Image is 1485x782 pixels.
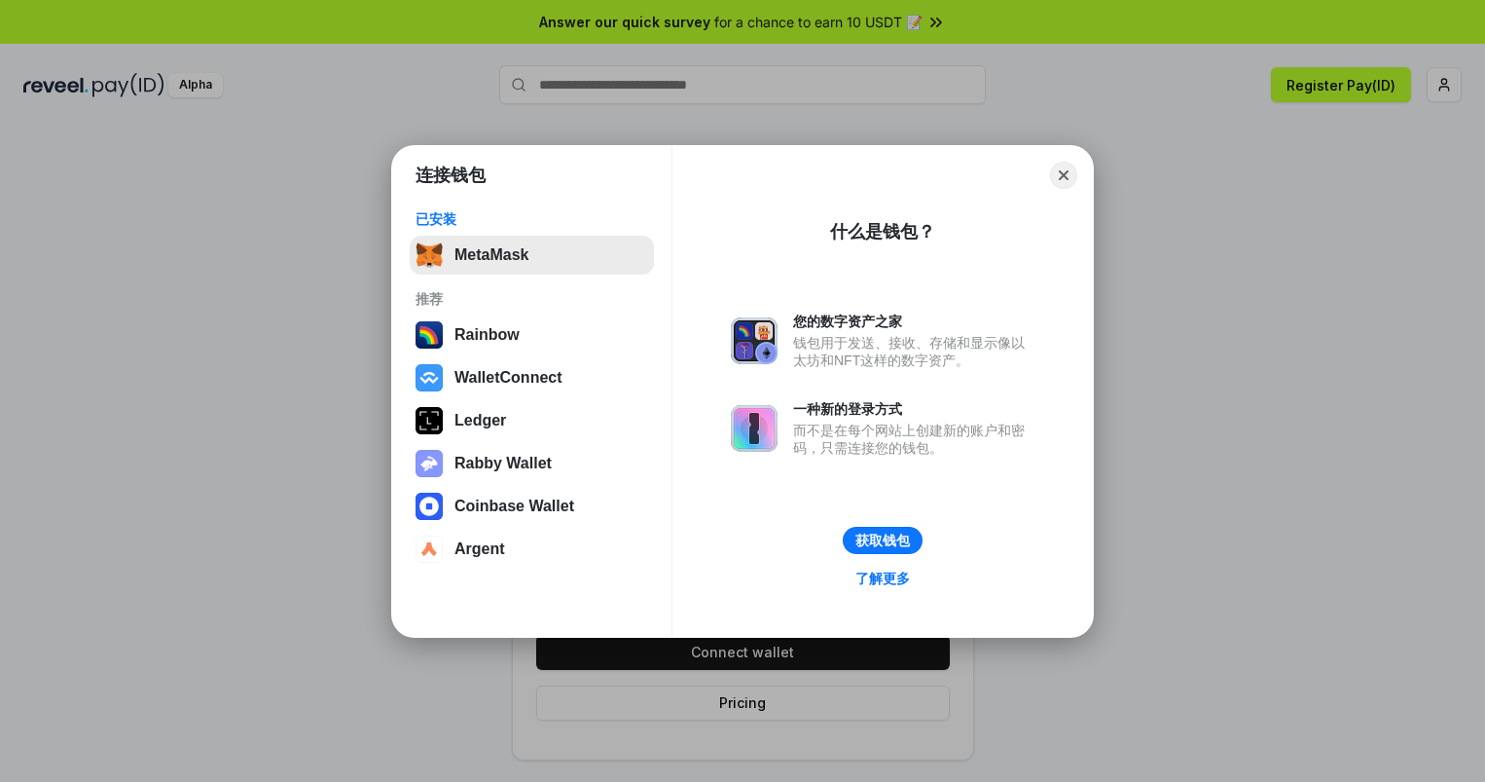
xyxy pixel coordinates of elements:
button: Rabby Wallet [410,444,654,483]
div: 推荐 [416,290,648,308]
div: 获取钱包 [855,532,910,549]
div: Ledger [454,412,506,429]
img: svg+xml,%3Csvg%20fill%3D%22none%22%20height%3D%2233%22%20viewBox%3D%220%200%2035%2033%22%20width%... [416,242,443,269]
div: WalletConnect [454,369,562,387]
img: svg+xml,%3Csvg%20xmlns%3D%22http%3A%2F%2Fwww.w3.org%2F2000%2Fsvg%22%20fill%3D%22none%22%20viewBox... [731,317,778,364]
div: Rabby Wallet [454,455,552,472]
div: 钱包用于发送、接收、存储和显示像以太坊和NFT这样的数字资产。 [793,334,1034,369]
div: 了解更多 [855,570,910,587]
button: Close [1050,162,1077,189]
button: Coinbase Wallet [410,487,654,526]
button: Rainbow [410,316,654,354]
div: 而不是在每个网站上创建新的账户和密码，只需连接您的钱包。 [793,422,1034,457]
img: svg+xml,%3Csvg%20width%3D%22120%22%20height%3D%22120%22%20viewBox%3D%220%200%20120%20120%22%20fil... [416,321,443,349]
div: MetaMask [454,246,528,264]
button: 获取钱包 [843,527,923,554]
img: svg+xml,%3Csvg%20width%3D%2228%22%20height%3D%2228%22%20viewBox%3D%220%200%2028%2028%22%20fill%3D... [416,536,443,563]
div: Argent [454,540,505,558]
div: 什么是钱包？ [830,220,935,243]
div: 已安装 [416,210,648,228]
a: 了解更多 [844,566,922,591]
img: svg+xml,%3Csvg%20xmlns%3D%22http%3A%2F%2Fwww.w3.org%2F2000%2Fsvg%22%20width%3D%2228%22%20height%3... [416,407,443,434]
div: Coinbase Wallet [454,498,574,515]
div: Rainbow [454,326,520,344]
div: 您的数字资产之家 [793,313,1034,330]
img: svg+xml,%3Csvg%20width%3D%2228%22%20height%3D%2228%22%20viewBox%3D%220%200%2028%2028%22%20fill%3D... [416,364,443,391]
button: WalletConnect [410,358,654,397]
button: Argent [410,530,654,569]
h1: 连接钱包 [416,164,486,187]
img: svg+xml,%3Csvg%20width%3D%2228%22%20height%3D%2228%22%20viewBox%3D%220%200%2028%2028%22%20fill%3D... [416,493,443,520]
div: 一种新的登录方式 [793,400,1034,418]
img: svg+xml,%3Csvg%20xmlns%3D%22http%3A%2F%2Fwww.w3.org%2F2000%2Fsvg%22%20fill%3D%22none%22%20viewBox... [731,405,778,452]
button: MetaMask [410,236,654,275]
button: Ledger [410,401,654,440]
img: svg+xml,%3Csvg%20xmlns%3D%22http%3A%2F%2Fwww.w3.org%2F2000%2Fsvg%22%20fill%3D%22none%22%20viewBox... [416,450,443,477]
